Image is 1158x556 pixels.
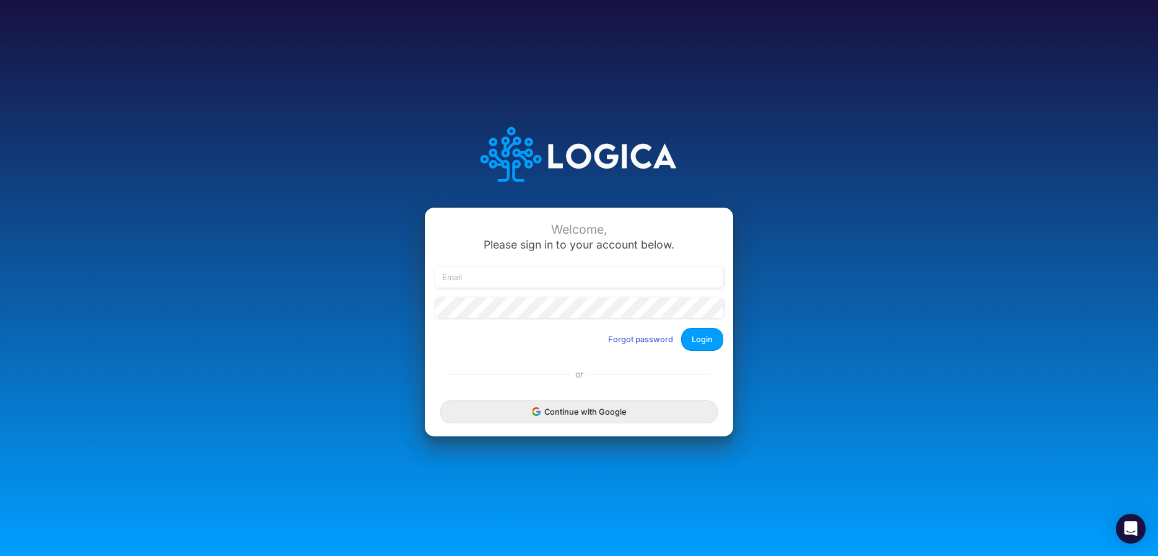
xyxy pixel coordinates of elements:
button: Login [681,328,723,351]
div: Welcome, [435,223,723,237]
button: Continue with Google [440,400,718,423]
span: Please sign in to your account below. [484,238,674,251]
div: Open Intercom Messenger [1116,514,1146,544]
input: Email [435,267,723,288]
button: Forgot password [600,329,681,350]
